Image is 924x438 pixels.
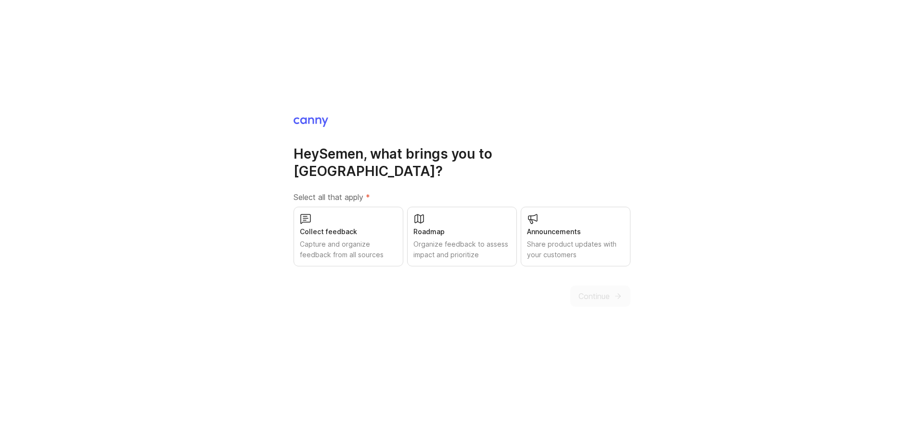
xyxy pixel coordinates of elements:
button: Collect feedbackCapture and organize feedback from all sources [294,207,403,266]
img: Canny Home [294,117,328,127]
div: Collect feedback [300,226,397,237]
div: Capture and organize feedback from all sources [300,239,397,260]
button: AnnouncementsShare product updates with your customers [521,207,630,266]
div: Roadmap [413,226,511,237]
label: Select all that apply [294,191,630,203]
div: Announcements [527,226,624,237]
div: Share product updates with your customers [527,239,624,260]
button: RoadmapOrganize feedback to assess impact and prioritize [407,207,517,266]
div: Organize feedback to assess impact and prioritize [413,239,511,260]
h1: Hey Semen , what brings you to [GEOGRAPHIC_DATA]? [294,145,630,180]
